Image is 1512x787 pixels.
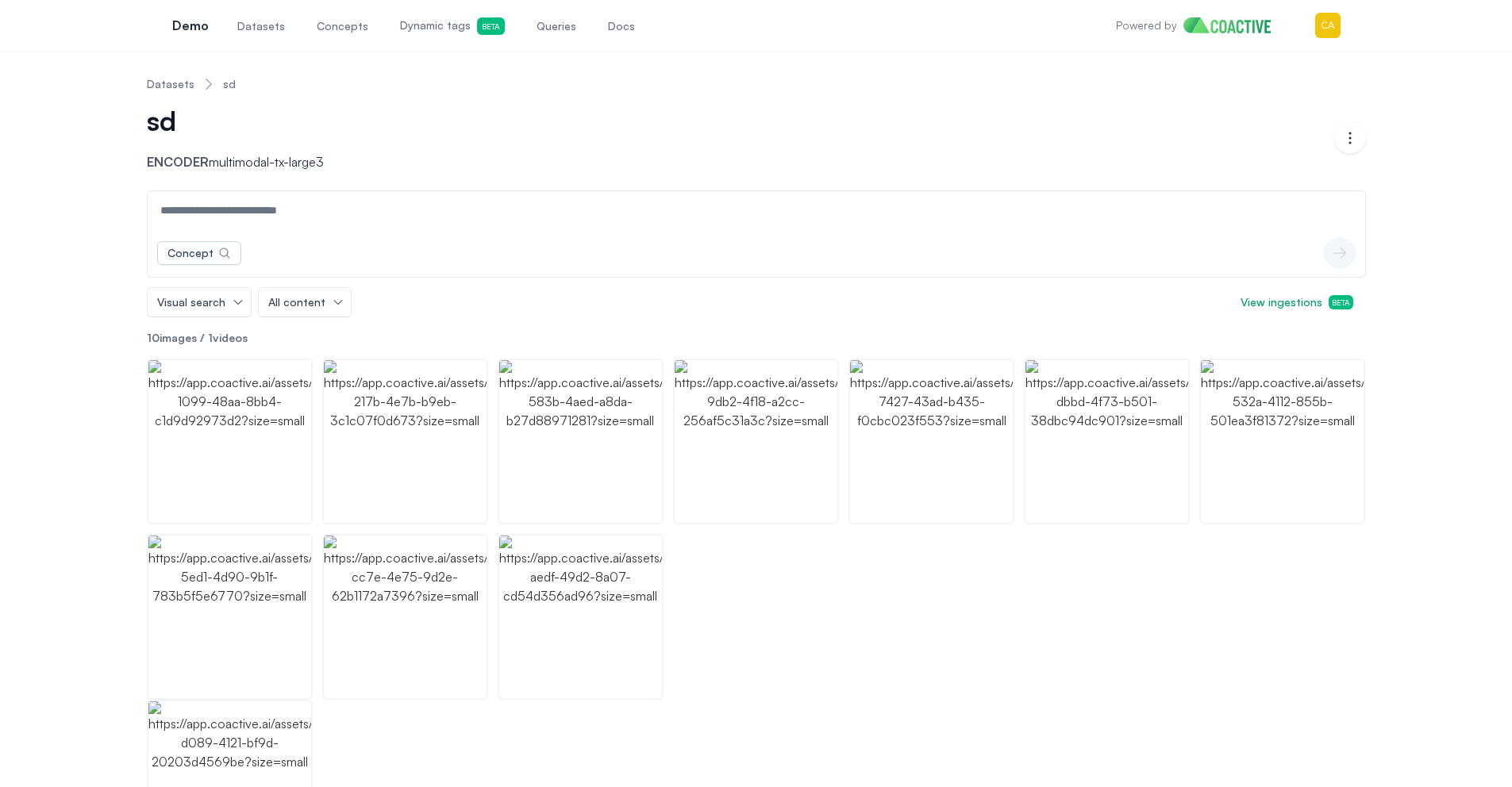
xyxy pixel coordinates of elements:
[324,360,487,523] img: https://app.coactive.ai/assets/ui/images/coactive/sd_1734459505438/59323daf-217b-4e7b-b9eb-3c1c07...
[157,241,241,265] button: Concept
[148,536,311,698] img: https://app.coactive.ai/assets/ui/images/coactive/sd_1734459505438/0371491c-5ed1-4d90-9b1f-783b5f...
[317,18,368,34] span: Concepts
[148,288,251,317] button: Visual search
[208,331,213,344] span: 1
[147,105,198,136] button: sd
[172,16,209,35] p: Demo
[477,17,505,35] span: Beta
[675,360,837,523] img: https://app.coactive.ai/assets/ui/images/coactive/sd_1734459505438/1fb30637-9db2-4f18-a2cc-256af5...
[850,360,1013,523] img: https://app.coactive.ai/assets/ui/images/coactive/sd_1734459505438/a254b9ac-7427-43ad-b435-f0cbc0...
[1116,17,1177,33] p: Powered by
[167,245,214,261] div: Concept
[499,360,662,523] img: https://app.coactive.ai/assets/ui/images/coactive/sd_1734459505438/8d822d13-583b-4aed-a8da-b27d88...
[268,294,325,310] span: All content
[324,536,487,698] img: https://app.coactive.ai/assets/ui/images/coactive/sd_1734459505438/d96de76c-cc7e-4e75-9d2e-62b117...
[1025,360,1188,523] img: https://app.coactive.ai/assets/ui/images/coactive/sd_1734459505438/21c99f94-dbbd-4f73-b501-38dbc9...
[499,536,662,698] img: https://app.coactive.ai/assets/ui/images/coactive/sd_1734459505438/f97814a9-aedf-49d2-8a07-cd54d3...
[157,294,225,310] span: Visual search
[1201,360,1364,523] img: https://app.coactive.ai/assets/ui/images/coactive/sd_1734459505438/bb8af91a-532a-4112-855b-501ea3...
[147,63,1366,105] nav: Breadcrumb
[237,18,285,34] span: Datasets
[1228,288,1366,317] button: View ingestionsBeta
[148,360,311,523] img: https://app.coactive.ai/assets/ui/images/coactive/sd_1734459505438/44fab12b-1099-48aa-8bb4-c1d9d9...
[1183,17,1283,33] img: Home
[147,331,160,344] span: 10
[1315,13,1341,38] img: Menu for the logged in user
[147,105,176,136] span: sd
[400,17,505,35] span: Dynamic tags
[147,330,1366,346] p: images / videos
[147,152,324,171] p: multimodal-tx-large3
[147,154,209,170] span: Encoder
[147,76,194,92] a: Datasets
[259,288,351,317] button: All content
[537,18,576,34] span: Queries
[1329,295,1353,309] span: Beta
[223,76,236,92] a: sd
[1241,294,1353,310] span: View ingestions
